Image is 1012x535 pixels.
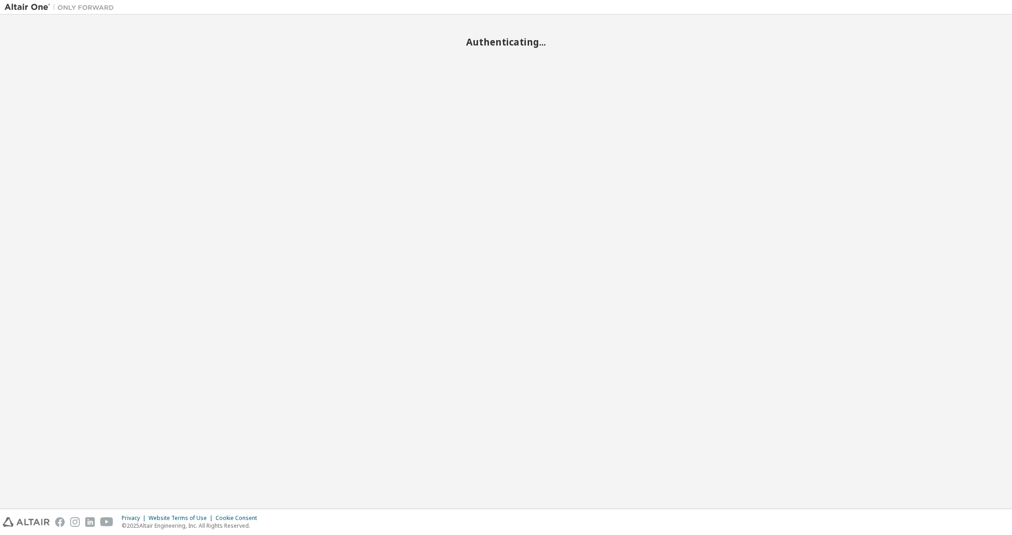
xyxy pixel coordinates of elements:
h2: Authenticating... [5,36,1007,48]
div: Website Terms of Use [149,515,216,522]
div: Privacy [122,515,149,522]
img: altair_logo.svg [3,517,50,527]
img: facebook.svg [55,517,65,527]
p: © 2025 Altair Engineering, Inc. All Rights Reserved. [122,522,262,530]
div: Cookie Consent [216,515,262,522]
img: youtube.svg [100,517,113,527]
img: linkedin.svg [85,517,95,527]
img: Altair One [5,3,118,12]
img: instagram.svg [70,517,80,527]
